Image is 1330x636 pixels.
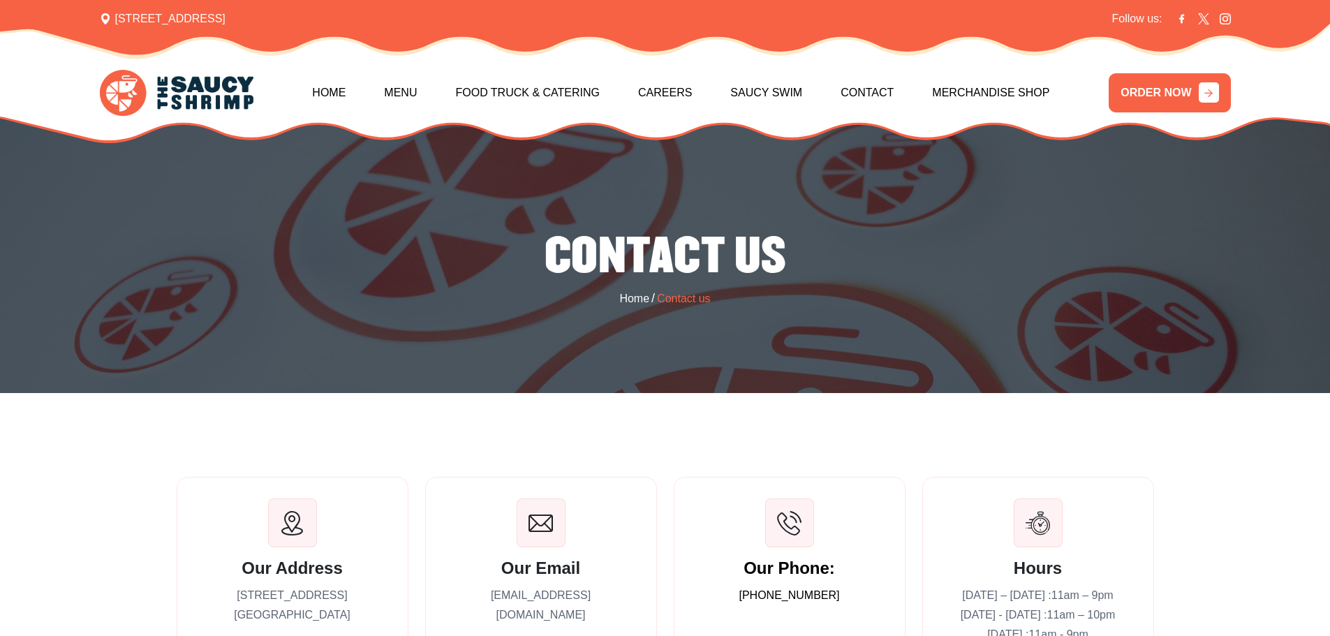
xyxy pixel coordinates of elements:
[657,290,710,307] span: Contact us
[619,290,649,307] a: Home
[1047,609,1116,621] span: 11am – 10pm
[638,63,692,123] a: Careers
[944,559,1132,579] h3: Hours
[447,586,635,625] p: [EMAIL_ADDRESS][DOMAIN_NAME]
[384,63,417,123] a: Menu
[10,228,1320,286] h2: Contact us
[198,559,387,579] h3: Our Address
[932,63,1049,123] a: Merchandise Shop
[455,63,600,123] a: Food Truck & Catering
[744,559,835,579] a: Our Phone:
[1111,10,1162,27] span: Follow us:
[739,586,839,605] a: [PHONE_NUMBER]
[730,63,802,123] a: Saucy Swim
[651,289,655,308] span: /
[447,559,635,579] h6: Our Email
[841,63,894,123] a: Contact
[100,10,226,27] span: [STREET_ADDRESS]
[1109,73,1230,112] a: ORDER NOW
[198,586,387,625] p: [STREET_ADDRESS] [GEOGRAPHIC_DATA]
[312,63,346,123] a: Home
[962,589,1113,601] span: [DATE] – [DATE] :
[1051,589,1114,601] span: 11am – 9pm
[100,70,253,117] img: logo
[961,609,1116,621] span: [DATE] - [DATE] :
